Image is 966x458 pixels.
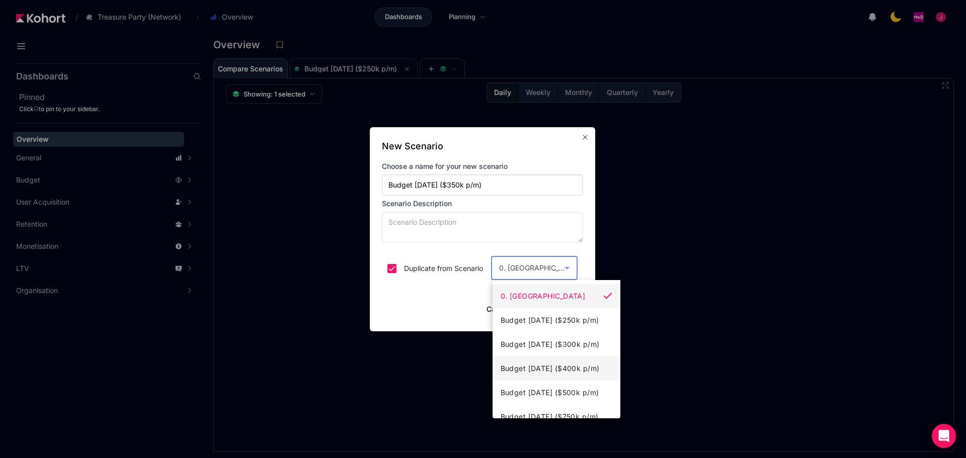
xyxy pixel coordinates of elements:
span: Budget [DATE] ($250k p/m) [501,314,599,326]
span: Budget [DATE] ($300k p/m) [501,338,600,350]
span: Budget [DATE] ($500k p/m) [501,387,599,399]
span: Budget [DATE] ($400k p/m) [501,362,600,375]
div: Open Intercom Messenger [932,424,956,448]
span: 0. [GEOGRAPHIC_DATA] [501,290,586,302]
span: Budget [DATE] ($750k p/m) [501,411,599,423]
